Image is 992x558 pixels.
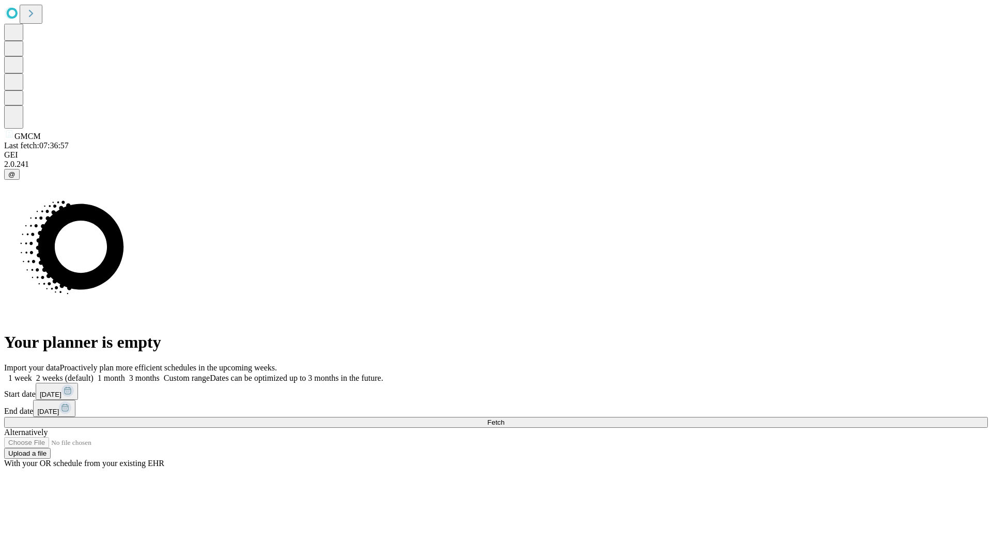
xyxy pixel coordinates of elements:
[4,333,988,352] h1: Your planner is empty
[4,400,988,417] div: End date
[4,160,988,169] div: 2.0.241
[36,374,94,382] span: 2 weeks (default)
[210,374,383,382] span: Dates can be optimized up to 3 months in the future.
[4,448,51,459] button: Upload a file
[4,417,988,428] button: Fetch
[164,374,210,382] span: Custom range
[33,400,75,417] button: [DATE]
[4,383,988,400] div: Start date
[4,459,164,468] span: With your OR schedule from your existing EHR
[8,374,32,382] span: 1 week
[4,141,69,150] span: Last fetch: 07:36:57
[60,363,277,372] span: Proactively plan more efficient schedules in the upcoming weeks.
[14,132,41,141] span: GMCM
[4,428,48,437] span: Alternatively
[40,391,61,398] span: [DATE]
[36,383,78,400] button: [DATE]
[4,150,988,160] div: GEI
[129,374,160,382] span: 3 months
[4,363,60,372] span: Import your data
[98,374,125,382] span: 1 month
[8,171,16,178] span: @
[487,419,504,426] span: Fetch
[37,408,59,415] span: [DATE]
[4,169,20,180] button: @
